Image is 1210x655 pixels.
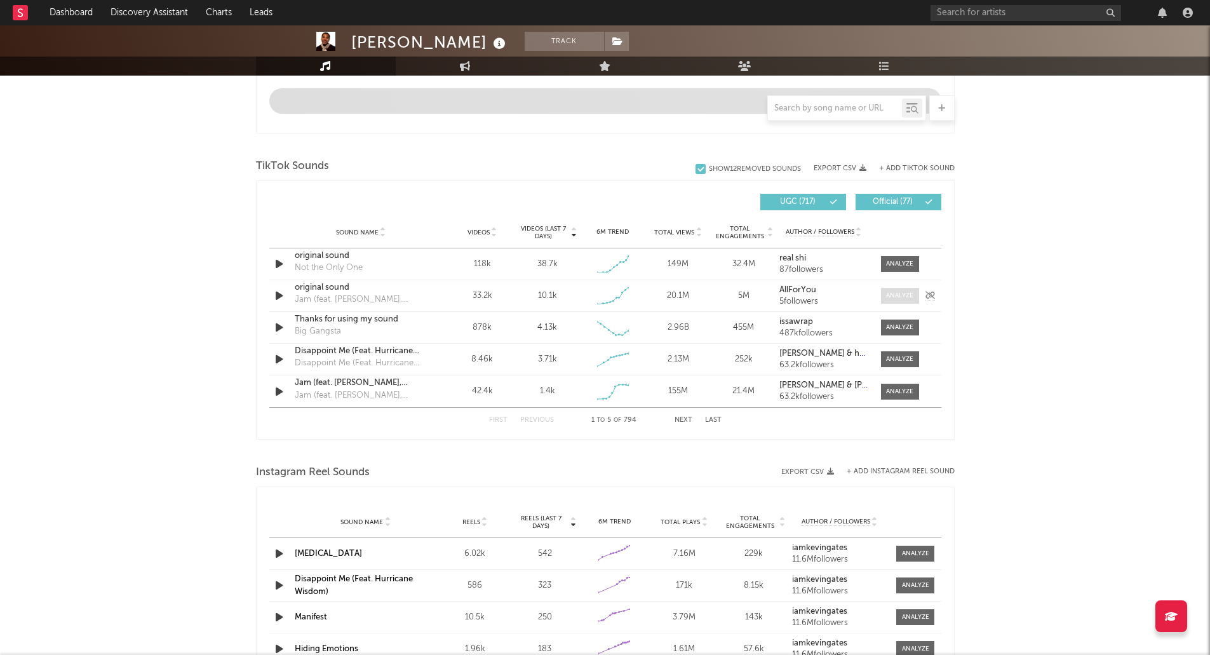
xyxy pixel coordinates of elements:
span: of [614,417,621,423]
div: 143k [722,611,786,624]
span: to [597,417,605,423]
div: 171k [652,579,716,592]
a: original sound [295,250,427,262]
span: Author / Followers [802,518,870,526]
input: Search for artists [931,5,1121,21]
input: Search by song name or URL [768,104,902,114]
strong: [PERSON_NAME] & [PERSON_NAME] $ign & [PERSON_NAME] [779,381,1013,389]
button: Next [675,417,692,424]
button: + Add TikTok Sound [879,165,955,172]
span: Author / Followers [786,228,854,236]
span: Reels (last 7 days) [513,515,569,530]
div: 542 [513,548,577,560]
span: Videos [467,229,490,236]
div: 2.13M [649,353,708,366]
a: Manifest [295,613,327,621]
span: TikTok Sounds [256,159,329,174]
div: 6M Trend [583,227,642,237]
button: UGC(717) [760,194,846,210]
div: 20.1M [649,290,708,302]
a: AllForYou [779,286,868,295]
a: Thanks for using my sound [295,313,427,326]
div: Jam (feat. [PERSON_NAME], [PERSON_NAME] $ign and [PERSON_NAME]) [295,389,427,402]
div: 4.13k [537,321,557,334]
div: 5 followers [779,297,868,306]
div: + Add Instagram Reel Sound [834,468,955,475]
button: Previous [520,417,554,424]
div: Not the Only One [295,262,363,274]
div: 33.2k [453,290,512,302]
div: 11.6M followers [792,555,887,564]
span: Total Plays [661,518,700,526]
div: 118k [453,258,512,271]
a: iamkevingates [792,544,887,553]
strong: [PERSON_NAME] & hurricanewisdom [779,349,922,358]
div: 11.6M followers [792,587,887,596]
div: 21.4M [714,385,773,398]
div: Big Gangsta [295,325,341,338]
button: Track [525,32,604,51]
button: First [489,417,508,424]
button: Official(77) [856,194,941,210]
span: Total Views [654,229,694,236]
a: Jam (feat. [PERSON_NAME], [PERSON_NAME] $ign and [PERSON_NAME]) [295,377,427,389]
strong: iamkevingates [792,607,847,616]
div: 8.15k [722,579,786,592]
a: iamkevingates [792,576,887,584]
div: 155M [649,385,708,398]
span: Total Engagements [714,225,765,240]
div: 87 followers [779,266,868,274]
a: issawrap [779,318,868,327]
div: 878k [453,321,512,334]
div: 487k followers [779,329,868,338]
span: Reels [462,518,480,526]
div: 7.16M [652,548,716,560]
div: 5M [714,290,773,302]
div: 229k [722,548,786,560]
a: Disappoint Me (Feat. Hurricane Wisdom) [295,575,413,596]
strong: real shi [779,254,806,262]
div: 63.2k followers [779,393,868,402]
div: 32.4M [714,258,773,271]
div: 1 5 794 [579,413,649,428]
div: 42.4k [453,385,512,398]
div: 1.4k [540,385,555,398]
span: UGC ( 717 ) [769,198,827,206]
button: + Add Instagram Reel Sound [847,468,955,475]
div: 323 [513,579,577,592]
strong: iamkevingates [792,544,847,552]
a: Hiding Emotions [295,645,358,653]
div: 3.79M [652,611,716,624]
div: 8.46k [453,353,512,366]
a: Disappoint Me (Feat. Hurricane Wisdom) [295,345,427,358]
a: original sound [295,281,427,294]
div: 63.2k followers [779,361,868,370]
a: [PERSON_NAME] & [PERSON_NAME] $ign & [PERSON_NAME] [779,381,868,390]
a: [MEDICAL_DATA] [295,550,362,558]
div: 6.02k [443,548,507,560]
button: Last [705,417,722,424]
div: 38.7k [537,258,558,271]
a: iamkevingates [792,607,887,616]
button: Export CSV [814,165,866,172]
div: 149M [649,258,708,271]
strong: iamkevingates [792,576,847,584]
div: 2.96B [649,321,708,334]
div: Disappoint Me (Feat. Hurricane Wisdom) [295,357,427,370]
span: Instagram Reel Sounds [256,465,370,480]
a: [PERSON_NAME] & hurricanewisdom [779,349,868,358]
span: Sound Name [336,229,379,236]
span: Sound Name [340,518,383,526]
div: 6M Trend [583,517,647,527]
div: 3.71k [538,353,557,366]
div: 250 [513,611,577,624]
div: Jam (feat. [PERSON_NAME], [PERSON_NAME] $ign and [PERSON_NAME]) [295,294,427,306]
div: 455M [714,321,773,334]
div: 10.5k [443,611,507,624]
strong: iamkevingates [792,639,847,647]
